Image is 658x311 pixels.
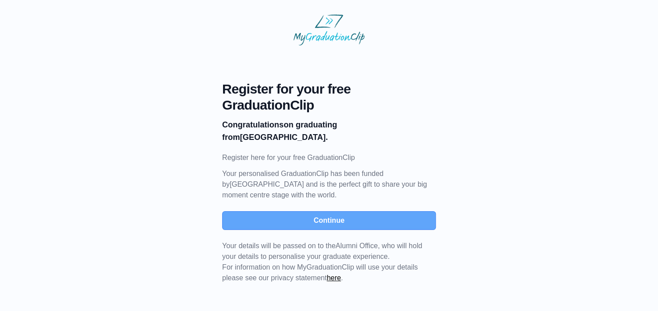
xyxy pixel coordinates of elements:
p: Your personalised GraduationClip has been funded by [GEOGRAPHIC_DATA] and is the perfect gift to ... [222,168,436,201]
span: GraduationClip [222,97,436,113]
b: Congratulations [222,120,284,129]
button: Continue [222,211,436,230]
p: on graduating from [GEOGRAPHIC_DATA]. [222,119,436,143]
span: For information on how MyGraduationClip will use your details please see our privacy statement . [222,242,422,282]
img: MyGraduationClip [293,14,365,45]
p: Register here for your free GraduationClip [222,152,436,163]
span: Register for your free [222,81,436,97]
span: Your details will be passed on to the , who will hold your details to personalise your graduate e... [222,242,422,260]
span: Alumni Office [336,242,378,250]
a: here [327,274,341,282]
